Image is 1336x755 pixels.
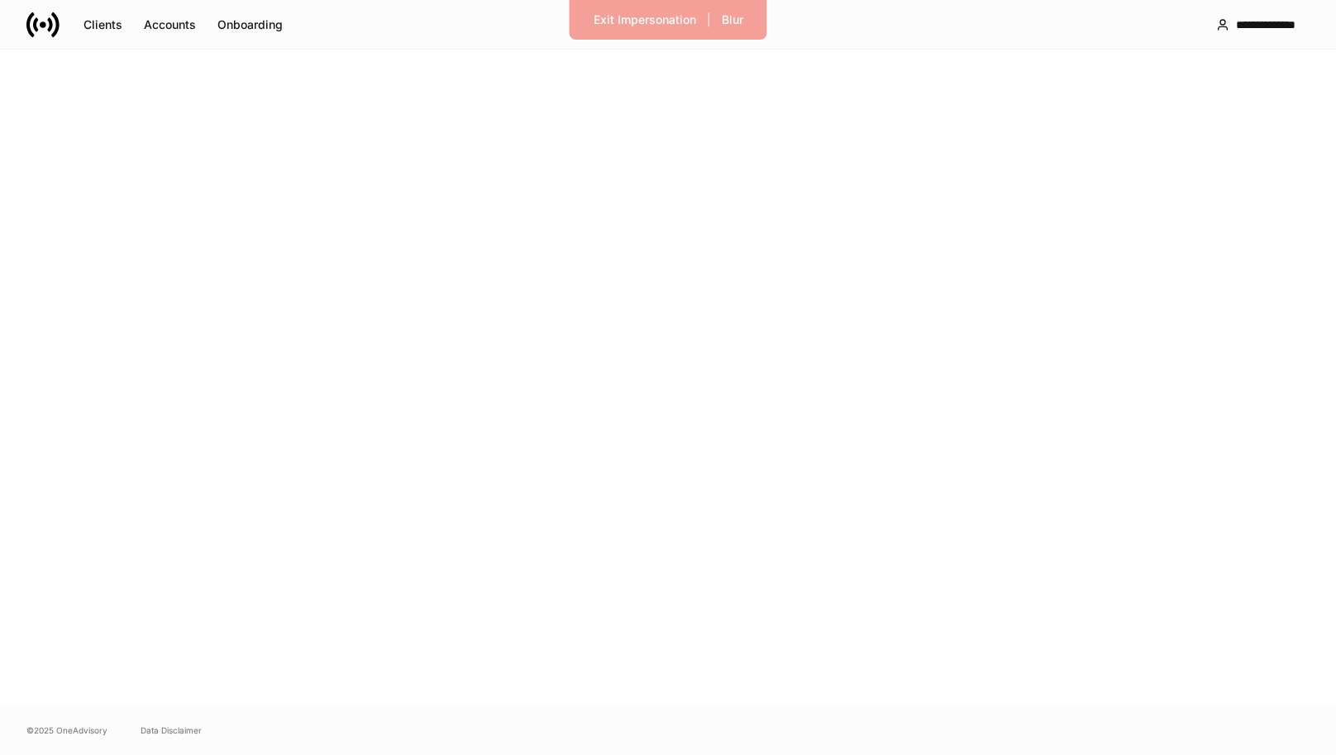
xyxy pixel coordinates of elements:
div: Clients [83,17,122,33]
button: Blur [711,7,754,33]
div: Blur [722,12,743,28]
button: Accounts [133,12,207,38]
span: © 2025 OneAdvisory [26,724,107,737]
button: Exit Impersonation [583,7,707,33]
div: Exit Impersonation [594,12,696,28]
div: Accounts [144,17,196,33]
div: Onboarding [217,17,283,33]
button: Onboarding [207,12,293,38]
button: Clients [73,12,133,38]
a: Data Disclaimer [141,724,202,737]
